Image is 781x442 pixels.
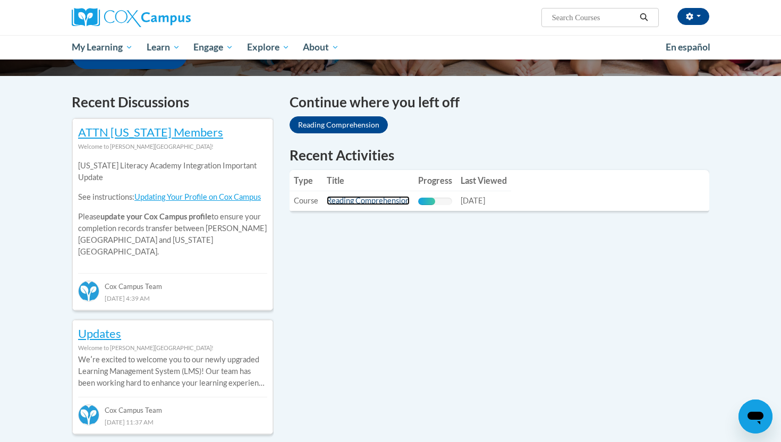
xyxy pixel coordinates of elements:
[72,92,274,113] h4: Recent Discussions
[186,35,240,59] a: Engage
[72,41,133,54] span: My Learning
[56,35,725,59] div: Main menu
[247,41,290,54] span: Explore
[636,11,652,24] button: Search
[78,416,267,428] div: [DATE] 11:37 AM
[456,170,511,191] th: Last Viewed
[551,11,636,24] input: Search Courses
[140,35,187,59] a: Learn
[78,292,267,304] div: [DATE] 4:39 AM
[147,41,180,54] span: Learn
[78,125,223,139] a: ATTN [US_STATE] Members
[134,192,261,201] a: Updating Your Profile on Cox Campus
[240,35,296,59] a: Explore
[65,35,140,59] a: My Learning
[193,41,233,54] span: Engage
[78,354,267,389] p: Weʹre excited to welcome you to our newly upgraded Learning Management System (LMS)! Our team has...
[78,404,99,426] img: Cox Campus Team
[72,8,191,27] img: Cox Campus
[294,196,318,205] span: Course
[78,152,267,266] div: Please to ensure your completion records transfer between [PERSON_NAME][GEOGRAPHIC_DATA] and [US_...
[78,342,267,354] div: Welcome to [PERSON_NAME][GEOGRAPHIC_DATA]!
[78,326,121,341] a: Updates
[296,35,346,59] a: About
[78,141,267,152] div: Welcome to [PERSON_NAME][GEOGRAPHIC_DATA]!
[100,212,211,221] b: update your Cox Campus profile
[418,198,435,205] div: Progress, %
[322,170,414,191] th: Title
[290,170,322,191] th: Type
[659,36,717,58] a: En español
[290,92,709,113] h4: Continue where you left off
[666,41,710,53] span: En español
[327,196,410,205] a: Reading Comprehension
[78,397,267,416] div: Cox Campus Team
[677,8,709,25] button: Account Settings
[290,146,709,165] h1: Recent Activities
[461,196,485,205] span: [DATE]
[414,170,456,191] th: Progress
[78,280,99,302] img: Cox Campus Team
[290,116,388,133] a: Reading Comprehension
[738,399,772,433] iframe: Button to launch messaging window
[303,41,339,54] span: About
[78,273,267,292] div: Cox Campus Team
[72,8,274,27] a: Cox Campus
[78,191,267,203] p: See instructions:
[78,160,267,183] p: [US_STATE] Literacy Academy Integration Important Update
